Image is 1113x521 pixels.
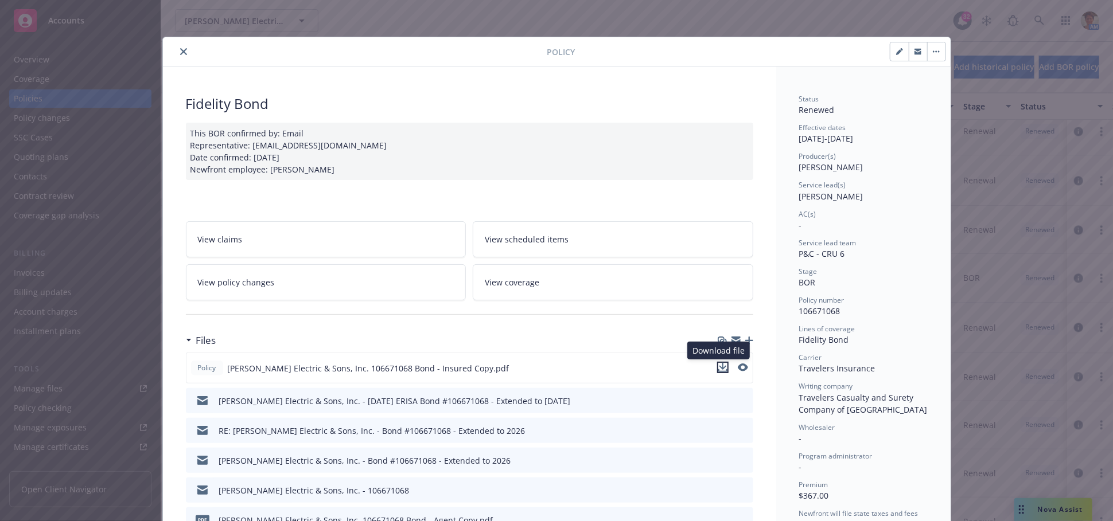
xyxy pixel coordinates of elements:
[799,422,835,432] span: Wholesaler
[738,455,749,467] button: preview file
[799,277,816,288] span: BOR
[799,381,853,391] span: Writing company
[799,451,873,461] span: Program administrator
[799,104,835,115] span: Renewed
[196,333,216,348] h3: Files
[799,490,829,501] span: $367.00
[720,484,729,496] button: download file
[186,333,216,348] div: Files
[799,334,928,346] div: Fidelity Bond
[799,461,802,472] span: -
[799,433,802,444] span: -
[799,324,855,334] span: Lines of coverage
[219,395,571,407] div: [PERSON_NAME] Electric & Sons, Inc. - [DATE] ERISA Bond #106671068 - Extended to [DATE]
[799,508,919,518] span: Newfront will file state taxes and fees
[485,276,539,288] span: View coverage
[228,362,509,374] span: [PERSON_NAME] Electric & Sons, Inc. 106671068 Bond - Insured Copy.pdf
[799,267,818,276] span: Stage
[799,392,928,415] span: Travelers Casualty and Surety Company of [GEOGRAPHIC_DATA]
[198,276,275,288] span: View policy changes
[738,425,749,437] button: preview file
[799,123,928,144] div: [DATE] - [DATE]
[738,395,749,407] button: preview file
[799,238,857,248] span: Service lead team
[799,162,863,173] span: [PERSON_NAME]
[485,233,569,245] span: View scheduled items
[687,342,750,359] div: Download file
[799,94,819,104] span: Status
[799,180,846,190] span: Service lead(s)
[186,94,753,113] div: Fidelity Bond
[738,363,748,371] button: preview file
[799,480,828,489] span: Premium
[219,455,511,467] div: [PERSON_NAME] Electric & Sons, Inc. - Bond #106671068 - Extended to 2026
[799,151,836,161] span: Producer(s)
[799,248,845,259] span: P&C - CRU 6
[799,123,846,132] span: Effective dates
[196,363,219,373] span: Policy
[547,46,575,58] span: Policy
[799,209,816,219] span: AC(s)
[177,45,190,58] button: close
[219,425,526,437] div: RE: [PERSON_NAME] Electric & Sons, Inc. - Bond #106671068 - Extended to 2026
[198,233,243,245] span: View claims
[186,123,753,180] div: This BOR confirmed by: Email Representative: [EMAIL_ADDRESS][DOMAIN_NAME] Date confirmed: [DATE] ...
[799,363,875,374] span: Travelers Insurance
[720,395,729,407] button: download file
[720,455,729,467] button: download file
[799,352,822,362] span: Carrier
[473,264,753,300] a: View coverage
[738,484,749,496] button: preview file
[473,221,753,257] a: View scheduled items
[186,264,466,300] a: View policy changes
[720,425,729,437] button: download file
[186,221,466,257] a: View claims
[799,220,802,230] span: -
[799,305,840,316] span: 106671068
[799,191,863,202] span: [PERSON_NAME]
[219,484,410,496] div: [PERSON_NAME] Electric & Sons, Inc. - 106671068
[717,362,729,375] button: download file
[799,295,845,305] span: Policy number
[738,362,748,375] button: preview file
[717,362,729,373] button: download file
